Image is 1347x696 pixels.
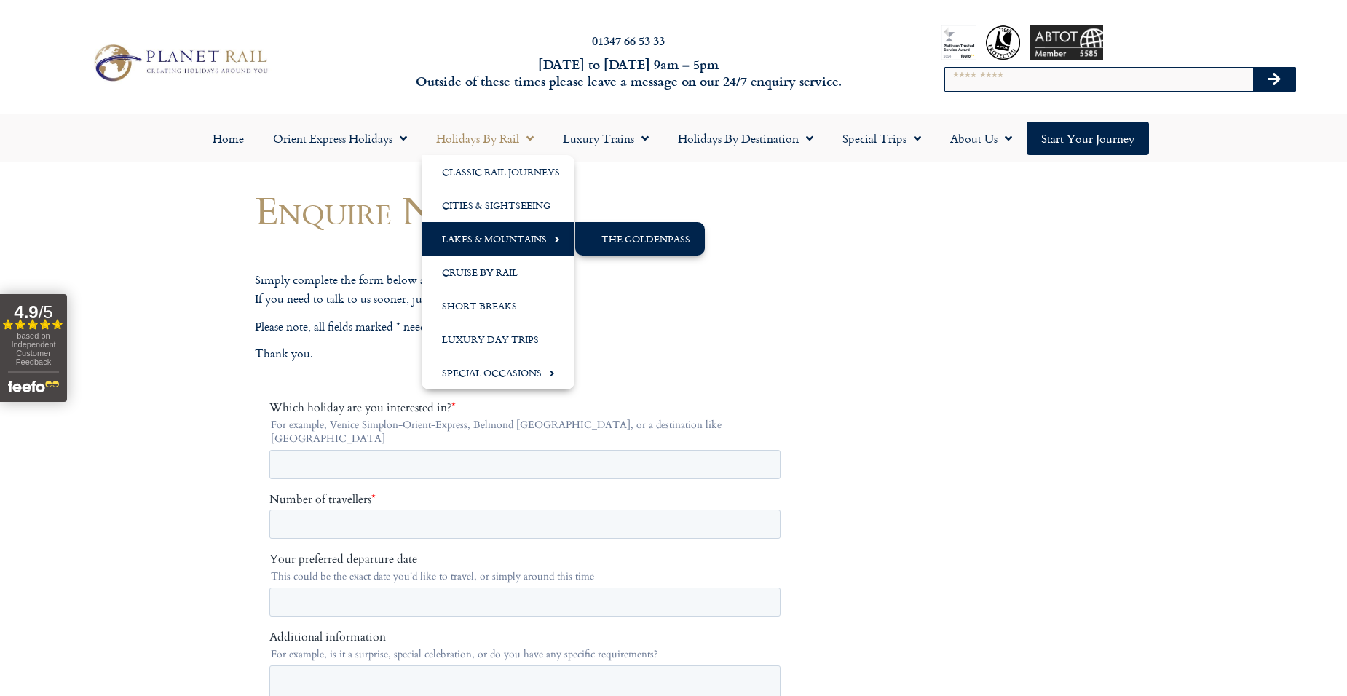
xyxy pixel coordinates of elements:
a: Lakes & Mountains [422,222,574,256]
p: Simply complete the form below and we’ll get in touch [DATE]. If you need to talk to us sooner, j... [255,271,801,309]
ul: Holidays by Rail [422,155,574,389]
span: By email [17,527,60,543]
a: About Us [936,122,1027,155]
input: Check to subscribe to the Planet Rail newsletter [4,677,13,687]
a: Holidays by Rail [422,122,548,155]
a: The GoldenPass [575,222,705,256]
a: Cities & Sightseeing [422,189,574,222]
span: By telephone [17,546,82,562]
h1: Enquire Now [255,189,801,232]
a: 01347 66 53 33 [592,32,665,49]
a: Classic Rail Journeys [422,155,574,189]
input: By email [4,529,13,539]
span: Your last name [258,325,333,341]
p: Please note, all fields marked * need to be completed. [255,317,801,336]
a: Orient Express Holidays [258,122,422,155]
a: Home [198,122,258,155]
a: Holidays by Destination [663,122,828,155]
a: Special Occasions [422,356,574,389]
span: Check to subscribe to the Planet Rail newsletter [18,675,511,688]
button: Search [1253,68,1295,91]
ul: Lakes & Mountains [575,222,705,256]
p: Thank you. [255,344,801,363]
a: Start your Journey [1027,122,1149,155]
a: Luxury Trains [548,122,663,155]
nav: Menu [7,122,1340,155]
a: Special Trips [828,122,936,155]
input: By telephone [4,548,13,558]
img: Planet Rail Train Holidays Logo [87,40,272,85]
h6: [DATE] to [DATE] 9am – 5pm Outside of these times please leave a message on our 24/7 enquiry serv... [363,56,894,90]
a: Luxury Day Trips [422,323,574,356]
a: Short Breaks [422,289,574,323]
a: Cruise by Rail [422,256,574,289]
